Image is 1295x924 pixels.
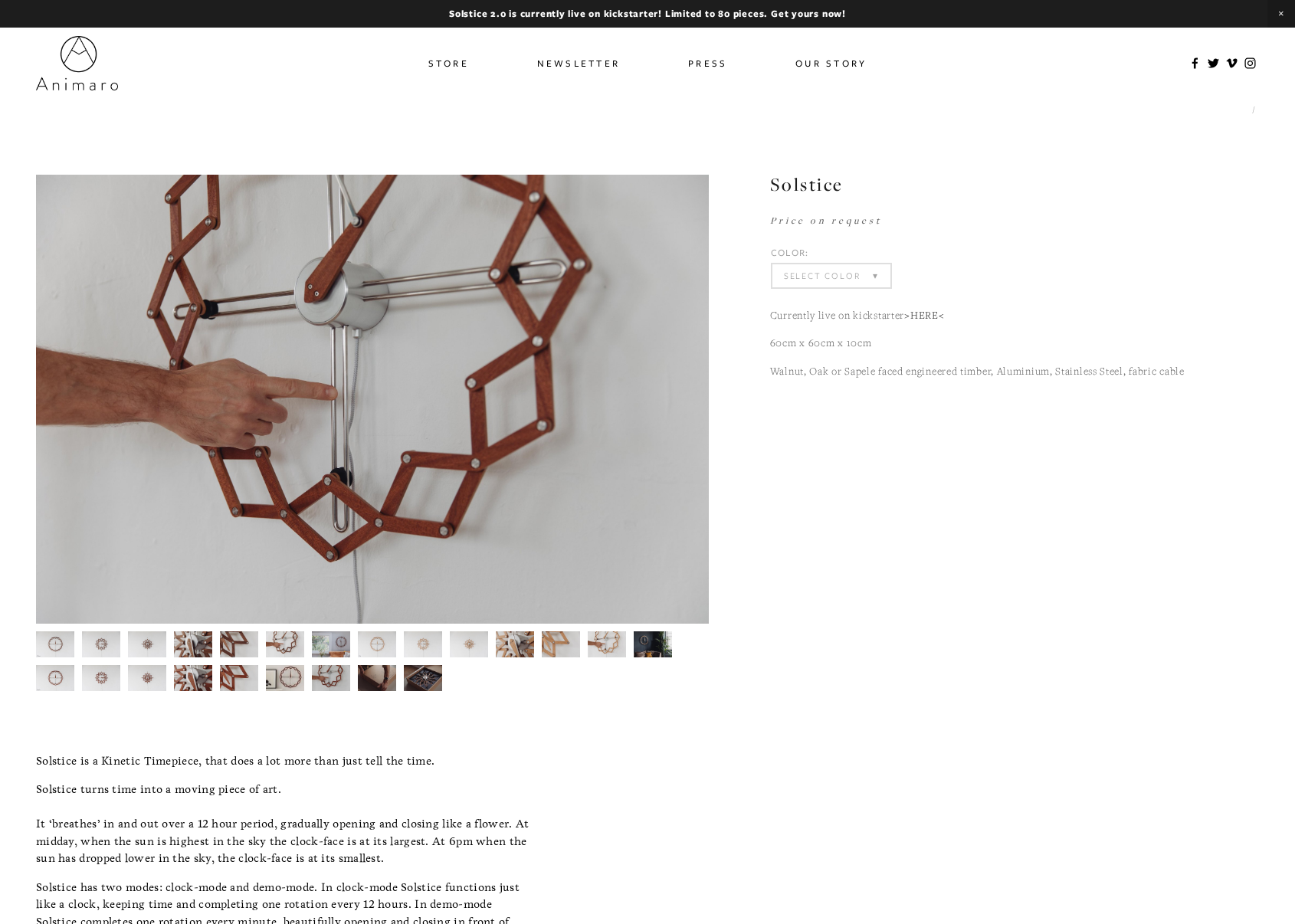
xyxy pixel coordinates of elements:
img: Animaro - 50.jpg [220,665,259,691]
img: Animaro - 58.jpg [266,631,305,657]
img: Animaro - 59.jpg [36,175,709,623]
img: Animaro - 145.jpg [404,665,443,691]
img: Animaro - location shoot - 60.jpg [634,631,673,657]
img: Animaro - location shoot - 26.jpg [312,631,351,657]
img: Sapele [128,665,167,691]
a: >HERE< [904,308,944,322]
select: Select Color [772,264,890,287]
img: Sapele [82,665,121,691]
img: Animaro - 7_txt.jpg [358,631,397,657]
p: Currently live on kickstarter 60cm x 60cm x 10cm Walnut, Oak or Sapele faced engineered timber, A... [770,308,1259,378]
p: Solstice turns time into a moving piece of art. It ‘breathes’ in and out over a 12 hour period, g... [36,781,530,867]
img: Animaro - 17.jpg [174,665,213,691]
div: Color: [771,247,892,257]
a: Newsletter [537,52,621,74]
img: Oak [450,631,489,657]
img: Animaro - 53.jpg [220,631,259,657]
img: Oak [404,631,443,657]
img: Animaro - location shoot - 14.jpg [266,663,304,693]
h1: Solstice [770,175,1259,194]
div: £1,950.00 [770,213,1259,228]
img: Animaro - 22.jpg [173,631,212,657]
a: Store [428,52,469,74]
img: Animaro - 13.jpg [496,631,535,657]
img: Animaro - 153.jpg [358,665,397,691]
img: Walnut [82,631,121,657]
p: Solstice is a Kinetic Timepiece, that does a lot more than just tell the time. [36,752,530,770]
img: Walnut [128,631,167,657]
img: Animaro - 59.jpg [311,665,350,691]
img: Animaro - 60.jpg [588,631,627,657]
a: Our Story [795,52,867,74]
a: Press [688,52,727,74]
img: Animaro [36,36,118,90]
img: Animaro - 46.jpg [541,631,580,657]
img: Animaro - 4_txt.jpg [36,665,75,691]
img: Animaro - 1_txt.jpg [36,631,75,657]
